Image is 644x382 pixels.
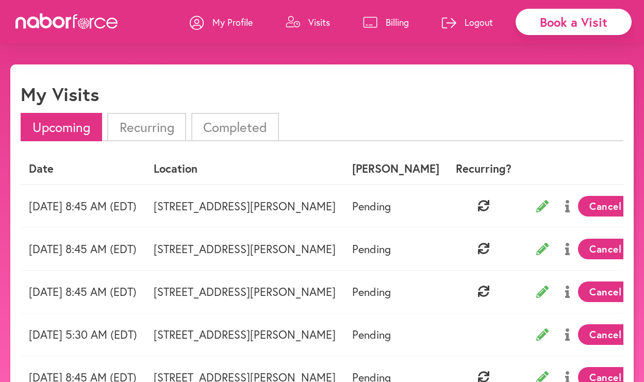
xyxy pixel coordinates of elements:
a: Logout [442,7,493,38]
td: Pending [344,270,448,313]
h1: My Visits [21,83,99,105]
p: Logout [465,16,493,28]
td: [STREET_ADDRESS][PERSON_NAME] [145,227,344,270]
th: Date [21,154,145,184]
td: [DATE] 8:45 AM (EDT) [21,185,145,228]
td: [STREET_ADDRESS][PERSON_NAME] [145,270,344,313]
td: [DATE] 8:45 AM (EDT) [21,270,145,313]
th: Location [145,154,344,184]
td: Pending [344,185,448,228]
td: Pending [344,313,448,356]
p: My Profile [212,16,253,28]
li: Recurring [107,113,186,141]
a: My Profile [190,7,253,38]
p: Visits [308,16,330,28]
th: Recurring? [448,154,520,184]
td: [DATE] 5:30 AM (EDT) [21,313,145,356]
li: Completed [191,113,279,141]
a: Billing [363,7,409,38]
td: Pending [344,227,448,270]
td: [STREET_ADDRESS][PERSON_NAME] [145,313,344,356]
th: [PERSON_NAME] [344,154,448,184]
li: Upcoming [21,113,102,141]
td: [DATE] 8:45 AM (EDT) [21,227,145,270]
td: [STREET_ADDRESS][PERSON_NAME] [145,185,344,228]
p: Billing [386,16,409,28]
div: Book a Visit [516,9,632,35]
a: Visits [286,7,330,38]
